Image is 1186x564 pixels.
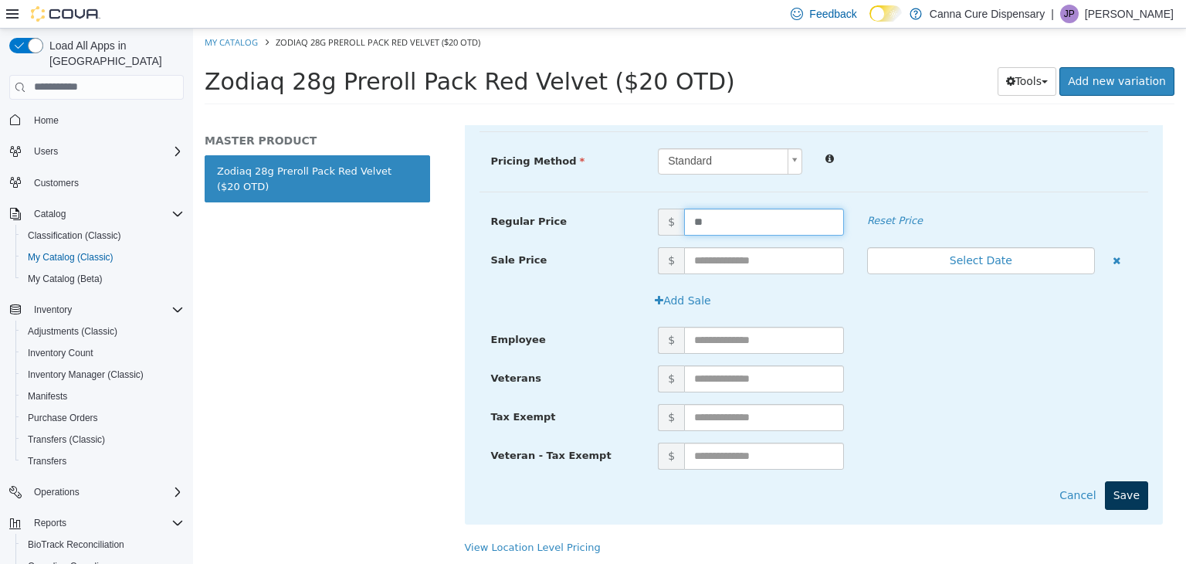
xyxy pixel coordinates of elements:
[22,387,73,406] a: Manifests
[22,322,124,341] a: Adjustments (Classic)
[1085,5,1174,23] p: [PERSON_NAME]
[22,365,184,384] span: Inventory Manager (Classic)
[3,512,190,534] button: Reports
[28,347,93,359] span: Inventory Count
[3,481,190,503] button: Operations
[298,226,354,237] span: Sale Price
[15,386,190,407] button: Manifests
[466,121,588,145] span: Standard
[22,226,184,245] span: Classification (Classic)
[28,514,73,532] button: Reports
[12,39,542,66] span: Zodiaq 28g Preroll Pack Red Velvet ($20 OTD)
[31,6,100,22] img: Cova
[453,258,527,287] button: Add Sale
[465,375,491,403] span: $
[22,344,100,362] a: Inventory Count
[22,387,184,406] span: Manifests
[28,325,117,338] span: Adjustments (Classic)
[15,534,190,556] button: BioTrack Reconciliation
[43,38,184,69] span: Load All Apps in [GEOGRAPHIC_DATA]
[858,453,911,481] button: Cancel
[465,337,491,364] span: $
[272,513,408,525] a: View Location Level Pricing
[28,433,105,446] span: Transfers (Classic)
[28,301,184,319] span: Inventory
[465,219,491,246] span: $
[34,177,79,189] span: Customers
[465,180,491,207] span: $
[28,205,72,223] button: Catalog
[22,365,150,384] a: Inventory Manager (Classic)
[22,535,130,554] a: BioTrack Reconciliation
[28,390,67,403] span: Manifests
[28,483,86,501] button: Operations
[28,514,184,532] span: Reports
[28,369,144,381] span: Inventory Manager (Classic)
[34,208,66,220] span: Catalog
[298,421,418,433] span: Veteran - Tax Exempt
[15,364,190,386] button: Inventory Manager (Classic)
[866,39,981,67] a: Add new variation
[28,110,184,130] span: Home
[34,517,66,529] span: Reports
[34,304,72,316] span: Inventory
[15,450,190,472] button: Transfers
[22,270,109,288] a: My Catalog (Beta)
[22,452,73,471] a: Transfers
[298,127,392,138] span: Pricing Method
[3,141,190,162] button: Users
[15,407,190,429] button: Purchase Orders
[83,8,287,19] span: Zodiaq 28g Preroll Pack Red Velvet ($20 OTD)
[22,409,104,427] a: Purchase Orders
[3,109,190,131] button: Home
[3,172,190,194] button: Customers
[12,127,237,174] a: Zodiaq 28g Preroll Pack Red Velvet ($20 OTD)
[22,430,111,449] a: Transfers (Classic)
[28,229,121,242] span: Classification (Classic)
[3,299,190,321] button: Inventory
[930,5,1045,23] p: Canna Cure Dispensary
[465,298,491,325] span: $
[22,430,184,449] span: Transfers (Classic)
[465,120,609,146] a: Standard
[15,429,190,450] button: Transfers (Classic)
[15,321,190,342] button: Adjustments (Classic)
[15,225,190,246] button: Classification (Classic)
[22,248,184,267] span: My Catalog (Classic)
[869,5,902,22] input: Dark Mode
[28,412,98,424] span: Purchase Orders
[15,268,190,290] button: My Catalog (Beta)
[15,342,190,364] button: Inventory Count
[28,142,64,161] button: Users
[12,8,65,19] a: My Catalog
[298,305,353,317] span: Employee
[3,203,190,225] button: Catalog
[28,539,124,551] span: BioTrack Reconciliation
[28,173,184,192] span: Customers
[22,344,184,362] span: Inventory Count
[298,344,348,355] span: Veterans
[22,248,120,267] a: My Catalog (Classic)
[28,205,184,223] span: Catalog
[28,111,65,130] a: Home
[298,187,374,199] span: Regular Price
[674,219,902,246] button: Select Date
[22,452,184,471] span: Transfers
[22,270,184,288] span: My Catalog (Beta)
[15,246,190,268] button: My Catalog (Classic)
[22,322,184,341] span: Adjustments (Classic)
[12,105,237,119] h5: MASTER PRODUCT
[912,453,955,481] button: Save
[674,186,730,198] em: Reset Price
[28,455,66,467] span: Transfers
[1064,5,1075,23] span: JP
[22,409,184,427] span: Purchase Orders
[28,142,184,161] span: Users
[34,114,59,127] span: Home
[28,273,103,285] span: My Catalog (Beta)
[22,535,184,554] span: BioTrack Reconciliation
[28,174,85,192] a: Customers
[28,301,78,319] button: Inventory
[1060,5,1079,23] div: James Pasmore
[34,145,58,158] span: Users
